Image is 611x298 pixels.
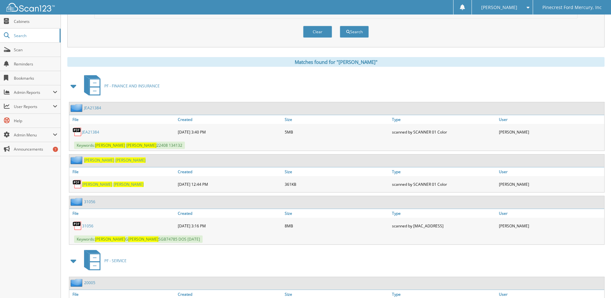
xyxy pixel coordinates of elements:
a: Type [390,209,497,218]
div: 361KB [283,178,390,191]
div: [DATE] 3:16 PM [176,219,283,232]
span: Cabinets [14,19,57,24]
span: Keywords: 22408 134132 [74,142,185,149]
button: Clear [303,26,332,38]
a: User [497,167,604,176]
a: File [69,115,176,124]
span: Reminders [14,61,57,67]
div: scanned by SCANNER 01 Color [390,125,497,138]
div: scanned by SCANNER 01 Color [390,178,497,191]
span: [PERSON_NAME] [82,182,112,187]
span: Admin Reports [14,90,53,95]
img: folder2.png [71,279,84,287]
img: folder2.png [71,156,84,164]
a: Type [390,167,497,176]
a: [PERSON_NAME] [PERSON_NAME] [82,182,144,187]
span: [PERSON_NAME] [95,236,125,242]
img: PDF.png [72,221,82,231]
span: [PERSON_NAME] [481,5,517,9]
span: [PERSON_NAME] [95,143,125,148]
div: 8MB [283,219,390,232]
a: JEA21384 [82,129,99,135]
div: [DATE] 3:40 PM [176,125,283,138]
div: 7 [53,147,58,152]
span: Scan [14,47,57,53]
a: File [69,167,176,176]
div: scanned by [MAC_ADDRESS] [390,219,497,232]
a: [PERSON_NAME] [PERSON_NAME] [84,157,146,163]
a: Created [176,115,283,124]
div: Matches found for "[PERSON_NAME]" [67,57,605,67]
span: Admin Menu [14,132,53,138]
img: folder2.png [71,104,84,112]
span: [PERSON_NAME] [115,157,146,163]
a: JEA21384 [84,105,101,111]
span: Bookmarks [14,75,57,81]
div: [PERSON_NAME] [497,125,604,138]
span: PF - FINANCE AND INSURANCE [104,83,160,89]
span: Keywords: G SGB74785 DOS [DATE] [74,235,203,243]
span: Announcements [14,146,57,152]
a: 31056 [84,199,95,204]
a: Size [283,209,390,218]
a: PF - SERVICE [80,248,127,273]
span: Help [14,118,57,124]
span: [PERSON_NAME] [113,182,144,187]
span: [PERSON_NAME] [84,157,114,163]
a: 20005 [84,280,95,285]
a: Type [390,115,497,124]
span: Pinecrest Ford Mercury, Inc [542,5,602,9]
a: Size [283,115,390,124]
a: PF - FINANCE AND INSURANCE [80,73,160,99]
span: PF - SERVICE [104,258,127,263]
span: Search [14,33,56,38]
a: User [497,209,604,218]
span: User Reports [14,104,53,109]
a: Size [283,167,390,176]
span: [PERSON_NAME] [128,236,158,242]
a: User [497,115,604,124]
img: PDF.png [72,179,82,189]
span: [PERSON_NAME] [126,143,157,148]
div: [DATE] 12:44 PM [176,178,283,191]
a: 31056 [82,223,93,229]
a: Created [176,209,283,218]
a: File [69,209,176,218]
div: [PERSON_NAME] [497,178,604,191]
a: Created [176,167,283,176]
img: folder2.png [71,198,84,206]
img: PDF.png [72,127,82,137]
button: Search [340,26,369,38]
div: 5MB [283,125,390,138]
img: scan123-logo-white.svg [6,3,55,12]
div: [PERSON_NAME] [497,219,604,232]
